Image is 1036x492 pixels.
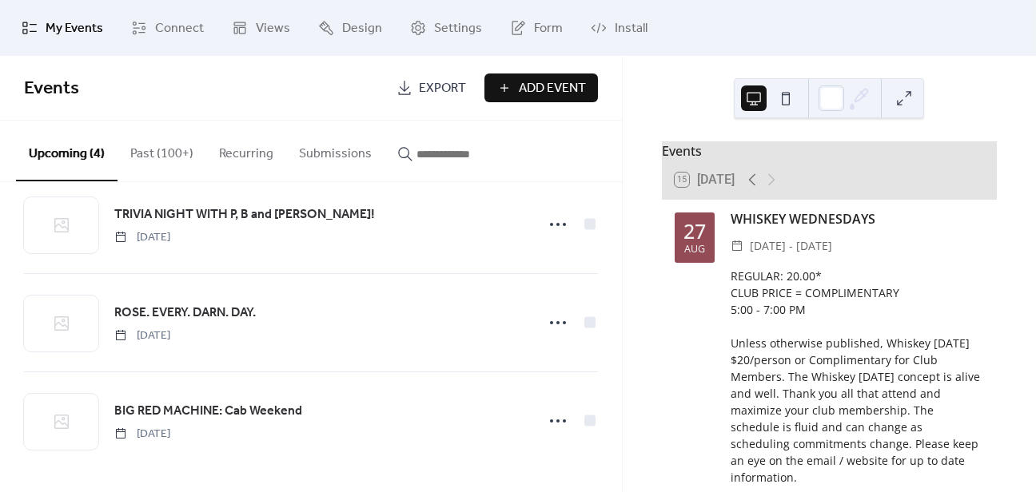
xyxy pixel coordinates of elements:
[286,121,385,180] button: Submissions
[155,19,204,38] span: Connect
[419,79,466,98] span: Export
[10,6,115,50] a: My Events
[114,327,170,344] span: [DATE]
[206,121,286,180] button: Recurring
[534,19,563,38] span: Form
[683,221,706,241] div: 27
[46,19,103,38] span: My Events
[220,6,302,50] a: Views
[306,6,394,50] a: Design
[114,426,170,442] span: [DATE]
[662,141,997,161] div: Events
[118,121,206,180] button: Past (100+)
[119,6,216,50] a: Connect
[498,6,575,50] a: Form
[16,121,118,181] button: Upcoming (4)
[24,71,79,106] span: Events
[434,19,482,38] span: Settings
[114,401,302,422] a: BIG RED MACHINE: Cab Weekend
[615,19,647,38] span: Install
[114,304,256,323] span: ROSE. EVERY. DARN. DAY.
[731,209,984,228] div: WHISKEY WEDNESDAYS
[114,402,302,421] span: BIG RED MACHINE: Cab Weekend
[731,236,743,256] div: ​
[684,244,705,255] div: Aug
[114,204,375,225] a: TRIVIA NIGHT WITH P, B and [PERSON_NAME]!
[484,73,598,102] button: Add Event
[750,236,832,256] span: [DATE] - [DATE]
[114,229,170,246] span: [DATE]
[342,19,382,38] span: Design
[256,19,290,38] span: Views
[579,6,659,50] a: Install
[385,73,478,102] a: Export
[114,303,256,323] a: ROSE. EVERY. DARN. DAY.
[519,79,586,98] span: Add Event
[398,6,494,50] a: Settings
